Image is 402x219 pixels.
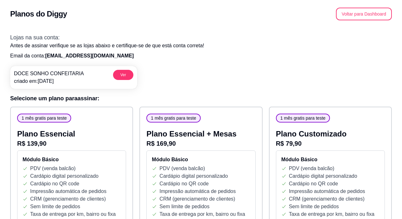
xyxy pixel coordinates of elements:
[159,180,209,188] p: Cardápio no QR code
[14,77,84,85] p: criado em: [DATE]
[289,180,338,188] p: Cardápio no QR code
[45,53,134,58] span: [EMAIL_ADDRESS][DOMAIN_NAME]
[113,70,133,80] button: Ver
[159,172,228,180] p: Cardápio digital personalizado
[10,42,392,50] p: Antes de assinar verifique se as lojas abaixo e certifique-se de que está conta correta!
[30,165,76,172] p: PDV (venda balcão)
[336,11,392,17] a: Voltar para Dashboard
[336,8,392,20] button: Voltar para Dashboard
[289,172,357,180] p: Cardápio digital personalizado
[276,129,385,139] p: Plano Customizado
[30,172,98,180] p: Cardápio digital personalizado
[10,33,392,42] h3: Lojas na sua conta:
[148,115,198,121] span: 1 mês gratis para teste
[19,115,69,121] span: 1 mês gratis para teste
[289,210,374,218] p: Taxa de entrega por km, bairro ou fixa
[289,188,365,195] p: Impressão automática de pedidos
[30,210,116,218] p: Taxa de entrega por km, bairro ou fixa
[30,188,106,195] p: Impressão automática de pedidos
[278,115,328,121] span: 1 mês gratis para teste
[10,52,392,60] p: Email da conta:
[23,156,121,163] h4: Módulo Básico
[10,94,392,103] h3: Selecione um plano para assinar :
[146,139,255,148] p: R$ 169,90
[30,180,79,188] p: Cardápio no QR code
[17,129,126,139] p: Plano Essencial
[17,139,126,148] p: R$ 139,90
[159,165,205,172] p: PDV (venda balcão)
[10,66,137,89] a: DOCE SONHO CONFEITARIAcriado em:[DATE]Ver
[289,165,334,172] p: PDV (venda balcão)
[152,156,250,163] h4: Módulo Básico
[14,70,84,77] p: DOCE SONHO CONFEITARIA
[276,139,385,148] p: R$ 79,90
[289,195,365,203] p: CRM (gerenciamento de clientes)
[30,203,80,210] p: Sem limite de pedidos
[10,9,67,19] h2: Planos do Diggy
[159,188,236,195] p: Impressão automática de pedidos
[159,195,235,203] p: CRM (gerenciamento de clientes)
[281,156,379,163] h4: Módulo Básico
[30,195,106,203] p: CRM (gerenciamento de clientes)
[159,203,209,210] p: Sem limite de pedidos
[146,129,255,139] p: Plano Essencial + Mesas
[289,203,339,210] p: Sem limite de pedidos
[159,210,245,218] p: Taxa de entrega por km, bairro ou fixa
